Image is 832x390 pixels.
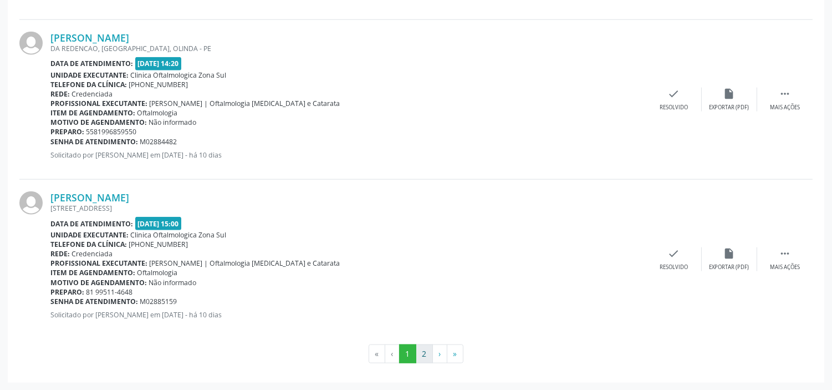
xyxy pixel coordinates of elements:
b: Data de atendimento: [50,59,133,68]
div: DA REDENCAO, [GEOGRAPHIC_DATA], OLINDA - PE [50,44,646,53]
i:  [779,88,791,100]
p: Solicitado por [PERSON_NAME] em [DATE] - há 10 dias [50,310,646,320]
div: Exportar (PDF) [710,264,749,271]
span: Oftalmologia [137,108,178,118]
ul: Pagination [19,345,813,363]
button: Go to next page [432,345,447,363]
div: Resolvido [660,264,688,271]
a: [PERSON_NAME] [50,191,129,204]
i: insert_drive_file [723,88,736,100]
b: Motivo de agendamento: [50,278,147,287]
span: [PHONE_NUMBER] [129,240,188,249]
b: Data de atendimento: [50,219,133,229]
span: 81 99511-4648 [86,287,133,297]
b: Profissional executante: [50,259,147,268]
i:  [779,247,791,260]
span: [DATE] 14:20 [135,57,182,70]
b: Preparo: [50,287,84,297]
span: [DATE] 15:00 [135,217,182,230]
b: Item de agendamento: [50,108,135,118]
span: Credenciada [72,249,113,259]
p: Solicitado por [PERSON_NAME] em [DATE] - há 10 dias [50,150,646,160]
div: Exportar (PDF) [710,104,749,112]
div: Resolvido [660,104,688,112]
b: Unidade executante: [50,230,129,240]
b: Telefone da clínica: [50,80,127,89]
b: Rede: [50,89,70,99]
i: check [668,247,680,260]
div: [STREET_ADDRESS] [50,204,646,213]
b: Senha de atendimento: [50,137,138,146]
span: Credenciada [72,89,113,99]
span: M02885159 [140,297,177,306]
b: Senha de atendimento: [50,297,138,306]
span: Não informado [149,118,197,127]
a: [PERSON_NAME] [50,32,129,44]
div: Mais ações [770,264,800,271]
span: [PERSON_NAME] | Oftalmologia [MEDICAL_DATA] e Catarata [150,99,340,108]
span: Não informado [149,278,197,287]
span: M02884482 [140,137,177,146]
span: [PHONE_NUMBER] [129,80,188,89]
div: Mais ações [770,104,800,112]
span: 5581996859550 [86,127,137,136]
b: Unidade executante: [50,70,129,80]
img: img [19,191,43,215]
span: Clinica Oftalmologica Zona Sul [131,70,227,80]
b: Profissional executante: [50,99,147,108]
span: [PERSON_NAME] | Oftalmologia [MEDICAL_DATA] e Catarata [150,259,340,268]
b: Preparo: [50,127,84,136]
button: Go to page 1 [399,345,416,363]
span: Oftalmologia [137,268,178,277]
span: Clinica Oftalmologica Zona Sul [131,230,227,240]
i: check [668,88,680,100]
button: Go to last page [447,345,463,363]
b: Item de agendamento: [50,268,135,277]
img: img [19,32,43,55]
b: Rede: [50,249,70,259]
b: Telefone da clínica: [50,240,127,249]
b: Motivo de agendamento: [50,118,147,127]
button: Go to page 2 [416,345,433,363]
i: insert_drive_file [723,247,736,260]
